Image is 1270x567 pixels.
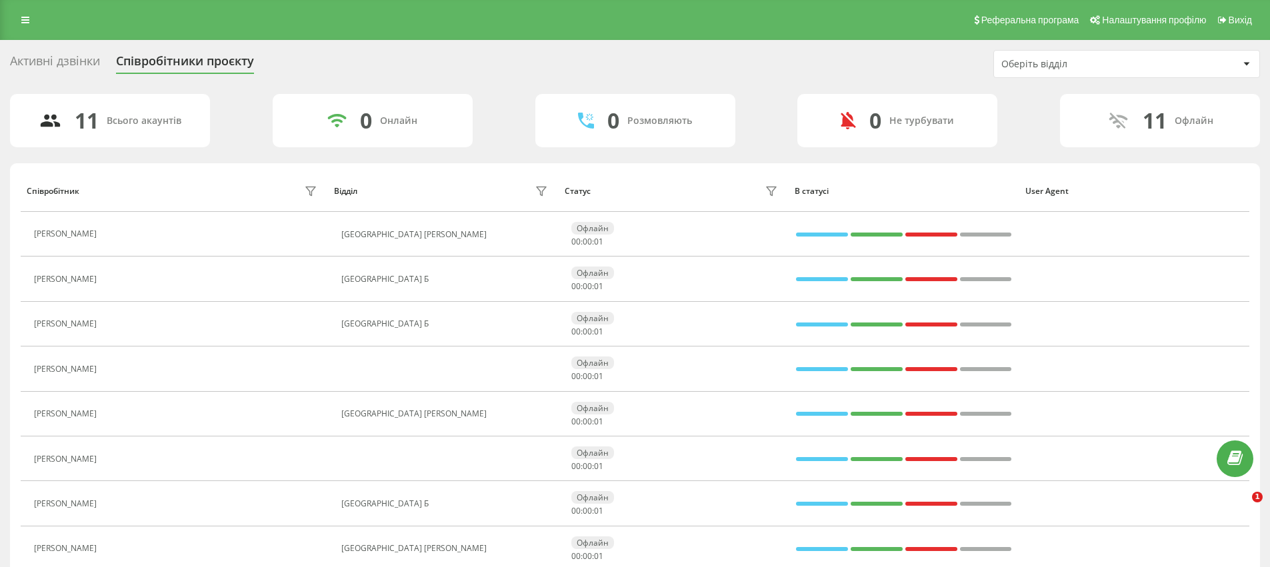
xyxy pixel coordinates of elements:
[34,319,100,328] div: [PERSON_NAME]
[1175,115,1213,127] div: Офлайн
[583,550,592,562] span: 00
[34,454,100,464] div: [PERSON_NAME]
[571,312,614,324] div: Офлайн
[565,187,591,196] div: Статус
[981,15,1079,25] span: Реферальна програма
[594,460,603,472] span: 01
[360,108,372,133] div: 0
[341,499,551,508] div: [GEOGRAPHIC_DATA] Б
[571,402,614,414] div: Офлайн
[594,236,603,247] span: 01
[571,552,603,561] div: : :
[571,506,603,516] div: : :
[571,462,603,471] div: : :
[571,237,603,247] div: : :
[571,417,603,426] div: : :
[341,409,551,418] div: [GEOGRAPHIC_DATA] [PERSON_NAME]
[341,319,551,328] div: [GEOGRAPHIC_DATA] Б
[116,54,254,75] div: Співробітники проєкту
[795,187,1013,196] div: В статусі
[869,108,881,133] div: 0
[34,409,100,418] div: [PERSON_NAME]
[34,229,100,239] div: [PERSON_NAME]
[889,115,954,127] div: Не турбувати
[583,281,592,292] span: 00
[341,544,551,553] div: [GEOGRAPHIC_DATA] [PERSON_NAME]
[1025,187,1243,196] div: User Agent
[1102,15,1206,25] span: Налаштування профілю
[583,370,592,382] span: 00
[594,326,603,337] span: 01
[341,230,551,239] div: [GEOGRAPHIC_DATA] [PERSON_NAME]
[34,499,100,508] div: [PERSON_NAME]
[571,550,581,562] span: 00
[1229,15,1252,25] span: Вихід
[1143,108,1167,133] div: 11
[1001,59,1161,70] div: Оберіть відділ
[583,326,592,337] span: 00
[380,115,417,127] div: Онлайн
[571,536,614,549] div: Офлайн
[571,281,581,292] span: 00
[571,236,581,247] span: 00
[571,372,603,381] div: : :
[75,108,99,133] div: 11
[571,460,581,472] span: 00
[107,115,181,127] div: Всього акаунтів
[571,505,581,516] span: 00
[594,281,603,292] span: 01
[594,370,603,382] span: 01
[571,446,614,459] div: Офлайн
[571,370,581,382] span: 00
[571,356,614,369] div: Офлайн
[607,108,619,133] div: 0
[27,187,79,196] div: Співробітник
[583,460,592,472] span: 00
[34,275,100,284] div: [PERSON_NAME]
[334,187,357,196] div: Відділ
[571,327,603,336] div: : :
[571,326,581,337] span: 00
[34,544,100,553] div: [PERSON_NAME]
[594,416,603,427] span: 01
[583,505,592,516] span: 00
[341,275,551,284] div: [GEOGRAPHIC_DATA] Б
[571,282,603,291] div: : :
[10,54,100,75] div: Активні дзвінки
[627,115,692,127] div: Розмовляють
[571,267,614,279] div: Офлайн
[594,505,603,516] span: 01
[1225,492,1257,524] iframe: Intercom live chat
[571,416,581,427] span: 00
[1252,492,1263,502] span: 1
[583,236,592,247] span: 00
[571,222,614,235] div: Офлайн
[34,364,100,374] div: [PERSON_NAME]
[583,416,592,427] span: 00
[594,550,603,562] span: 01
[571,491,614,504] div: Офлайн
